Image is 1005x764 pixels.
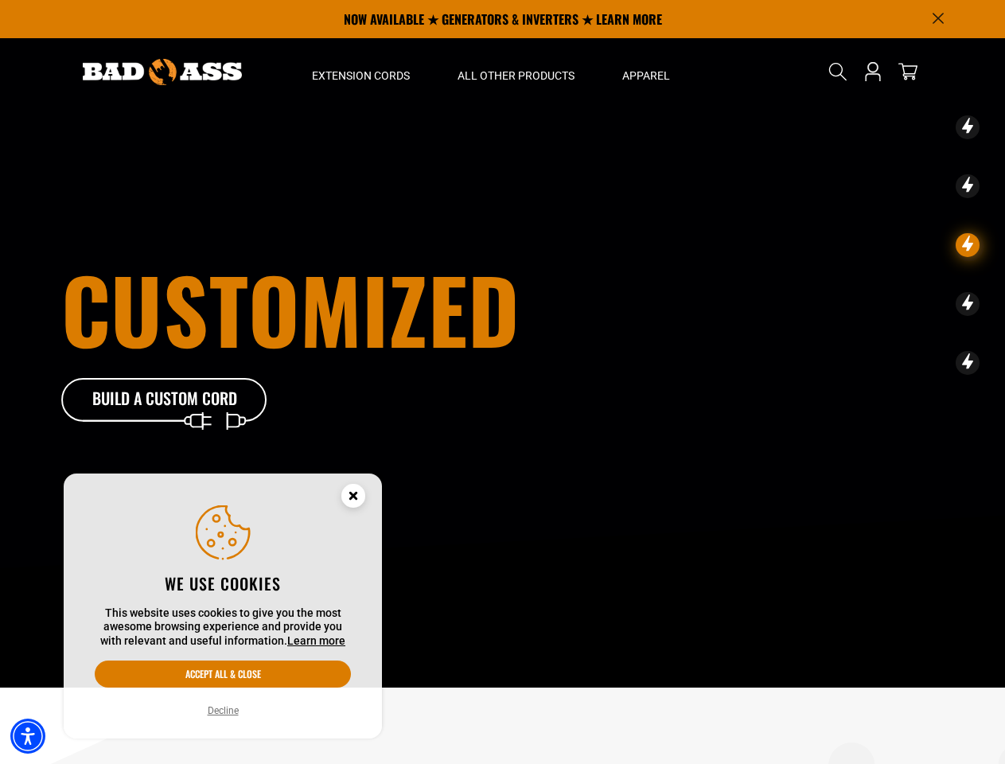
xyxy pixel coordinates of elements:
aside: Cookie Consent [64,474,382,739]
a: cart [895,62,921,81]
div: Accessibility Menu [10,719,45,754]
button: Close this option [325,474,382,523]
button: Decline [203,703,243,719]
h1: customized [61,265,591,353]
p: This website uses cookies to give you the most awesome browsing experience and provide you with r... [95,606,351,649]
button: Accept all & close [95,661,351,688]
a: Build A Custom Cord [61,378,268,423]
span: All Other Products [458,68,575,83]
summary: All Other Products [434,38,598,105]
a: This website uses cookies to give you the most awesome browsing experience and provide you with r... [287,634,345,647]
a: Open this option [860,38,886,105]
img: Bad Ass Extension Cords [83,59,242,85]
summary: Search [825,59,851,84]
span: Apparel [622,68,670,83]
summary: Apparel [598,38,694,105]
summary: Extension Cords [288,38,434,105]
h2: We use cookies [95,573,351,594]
span: Extension Cords [312,68,410,83]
